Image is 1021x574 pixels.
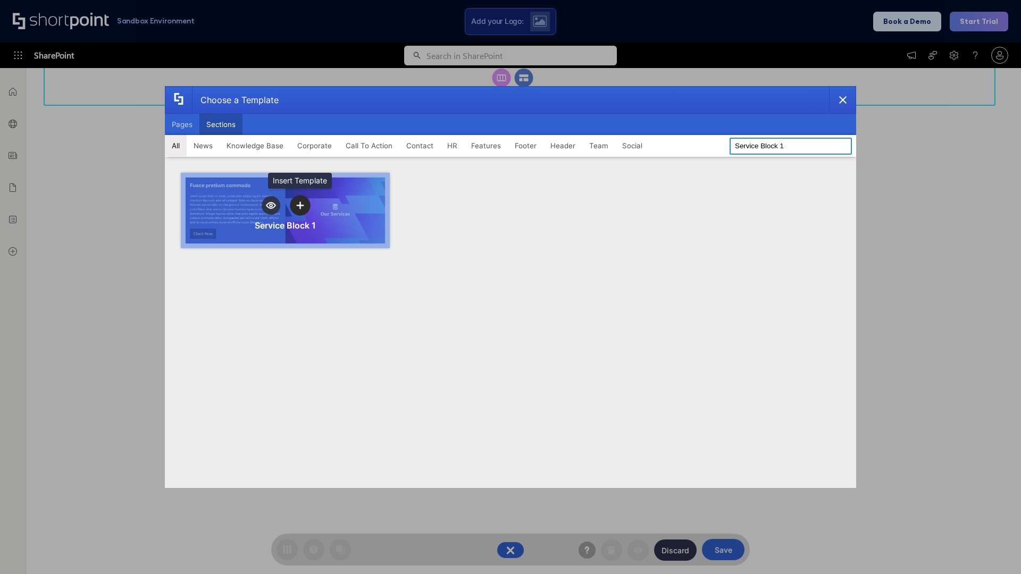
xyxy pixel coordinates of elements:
button: Features [464,135,508,156]
button: Sections [199,114,242,135]
button: Knowledge Base [220,135,290,156]
button: Contact [399,135,440,156]
div: Choose a Template [192,87,279,113]
button: Pages [165,114,199,135]
button: News [187,135,220,156]
button: Social [615,135,649,156]
button: HR [440,135,464,156]
div: template selector [165,86,856,488]
button: Team [582,135,615,156]
button: Header [543,135,582,156]
div: Service Block 1 [255,220,316,231]
button: Call To Action [339,135,399,156]
button: All [165,135,187,156]
input: Search [730,138,852,155]
iframe: Chat Widget [968,523,1021,574]
button: Corporate [290,135,339,156]
button: Footer [508,135,543,156]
